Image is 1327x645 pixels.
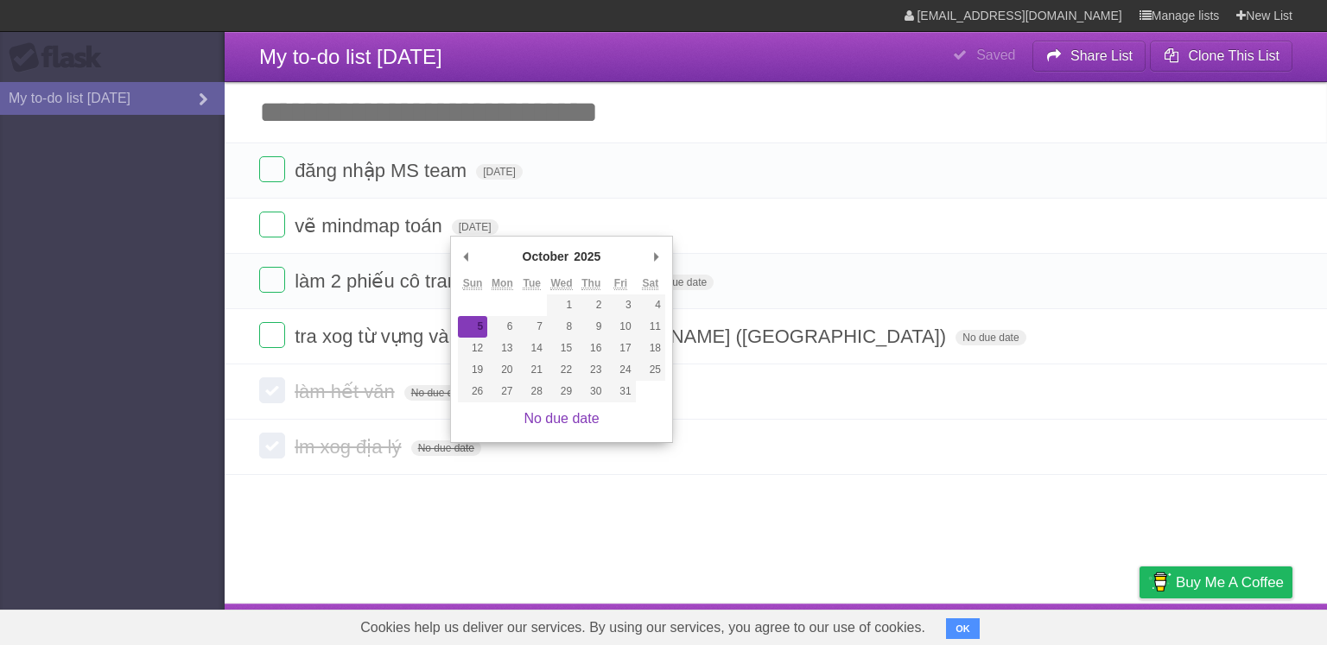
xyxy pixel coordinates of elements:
[517,338,547,359] button: 14
[487,381,517,402] button: 27
[458,381,487,402] button: 26
[523,277,540,290] abbr: Tuesday
[550,277,572,290] abbr: Wednesday
[487,359,517,381] button: 20
[606,316,635,338] button: 10
[517,381,547,402] button: 28
[295,436,405,458] span: lm xog địa lý
[492,277,513,290] abbr: Monday
[517,359,547,381] button: 21
[614,277,627,290] abbr: Friday
[956,330,1025,345] span: No due date
[1176,567,1284,598] span: Buy me a coffee
[404,385,474,401] span: No due date
[9,42,112,73] div: Flask
[463,277,483,290] abbr: Sunday
[547,381,576,402] button: 29
[295,270,638,292] span: làm 2 phiếu cô trang tối thứ 7 1 phiếu t6
[487,316,517,338] button: 6
[517,316,547,338] button: 7
[411,440,481,456] span: No due date
[259,212,285,237] label: Done
[524,411,599,426] a: No due date
[648,243,665,269] button: Next Month
[606,381,635,402] button: 31
[458,338,487,359] button: 12
[576,359,606,381] button: 23
[547,294,576,316] button: 1
[636,338,665,359] button: 18
[1150,41,1292,72] button: Clone This List
[259,156,285,182] label: Done
[642,277,658,290] abbr: Saturday
[1070,48,1133,63] b: Share List
[576,381,606,402] button: 30
[571,243,603,269] div: 2025
[547,359,576,381] button: 22
[1148,567,1171,597] img: Buy me a coffee
[976,47,1015,62] b: Saved
[576,294,606,316] button: 2
[1058,608,1096,641] a: Terms
[644,275,714,290] span: No due date
[1140,566,1292,598] a: Buy me a coffee
[1117,608,1162,641] a: Privacy
[967,608,1037,641] a: Developers
[946,618,980,639] button: OK
[343,610,943,645] span: Cookies help us deliver our services. By using our services, you agree to our use of cookies.
[636,294,665,316] button: 4
[295,215,447,237] span: vẽ mindmap toán
[259,433,285,458] label: Done
[1032,41,1146,72] button: Share List
[259,377,285,403] label: Done
[259,322,285,348] label: Done
[259,267,285,293] label: Done
[476,164,523,180] span: [DATE]
[636,359,665,381] button: 25
[581,277,600,290] abbr: Thursday
[458,359,487,381] button: 19
[576,338,606,359] button: 16
[1184,608,1292,641] a: Suggest a feature
[295,160,471,181] span: đăng nhập MS team
[606,338,635,359] button: 17
[606,359,635,381] button: 24
[547,316,576,338] button: 8
[1188,48,1279,63] b: Clone This List
[458,316,487,338] button: 5
[636,316,665,338] button: 11
[606,294,635,316] button: 3
[547,338,576,359] button: 15
[295,326,950,347] span: tra xog từ vựng và phiếu chuyên [PERSON_NAME] ([GEOGRAPHIC_DATA])
[576,316,606,338] button: 9
[259,45,442,68] span: My to-do list [DATE]
[295,381,399,402] span: làm hết văn
[452,219,498,235] span: [DATE]
[520,243,572,269] div: October
[910,608,946,641] a: About
[458,243,475,269] button: Previous Month
[487,338,517,359] button: 13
